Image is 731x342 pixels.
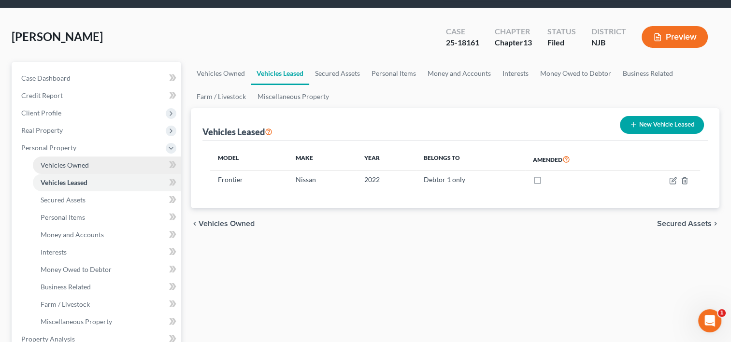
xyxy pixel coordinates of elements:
[12,29,103,43] span: [PERSON_NAME]
[288,171,357,189] td: Nissan
[199,220,255,228] span: Vehicles Owned
[33,226,181,243] a: Money and Accounts
[422,62,497,85] a: Money and Accounts
[657,220,719,228] button: Secured Assets chevron_right
[210,148,288,171] th: Model
[523,38,532,47] span: 13
[366,62,422,85] a: Personal Items
[642,26,708,48] button: Preview
[33,278,181,296] a: Business Related
[41,265,112,273] span: Money Owed to Debtor
[41,248,67,256] span: Interests
[620,116,704,134] button: New Vehicle Leased
[21,91,63,100] span: Credit Report
[14,70,181,87] a: Case Dashboard
[191,85,252,108] a: Farm / Livestock
[41,317,112,326] span: Miscellaneous Property
[288,148,357,171] th: Make
[33,209,181,226] a: Personal Items
[41,300,90,308] span: Farm / Livestock
[33,174,181,191] a: Vehicles Leased
[309,62,366,85] a: Secured Assets
[33,191,181,209] a: Secured Assets
[547,26,576,37] div: Status
[547,37,576,48] div: Filed
[416,148,525,171] th: Belongs To
[534,62,617,85] a: Money Owed to Debtor
[21,126,63,134] span: Real Property
[712,220,719,228] i: chevron_right
[446,37,479,48] div: 25-18161
[210,171,288,189] td: Frontier
[591,26,626,37] div: District
[41,161,89,169] span: Vehicles Owned
[718,309,726,317] span: 1
[191,62,251,85] a: Vehicles Owned
[14,87,181,104] a: Credit Report
[416,171,525,189] td: Debtor 1 only
[657,220,712,228] span: Secured Assets
[33,313,181,330] a: Miscellaneous Property
[33,243,181,261] a: Interests
[698,309,721,332] iframe: Intercom live chat
[357,148,416,171] th: Year
[525,148,626,171] th: Amended
[357,171,416,189] td: 2022
[41,213,85,221] span: Personal Items
[41,178,87,186] span: Vehicles Leased
[41,196,86,204] span: Secured Assets
[41,230,104,239] span: Money and Accounts
[495,26,532,37] div: Chapter
[191,220,255,228] button: chevron_left Vehicles Owned
[495,37,532,48] div: Chapter
[251,62,309,85] a: Vehicles Leased
[41,283,91,291] span: Business Related
[202,126,272,138] div: Vehicles Leased
[497,62,534,85] a: Interests
[591,37,626,48] div: NJB
[33,157,181,174] a: Vehicles Owned
[33,261,181,278] a: Money Owed to Debtor
[617,62,679,85] a: Business Related
[191,220,199,228] i: chevron_left
[33,296,181,313] a: Farm / Livestock
[21,143,76,152] span: Personal Property
[252,85,335,108] a: Miscellaneous Property
[21,74,71,82] span: Case Dashboard
[446,26,479,37] div: Case
[21,109,61,117] span: Client Profile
